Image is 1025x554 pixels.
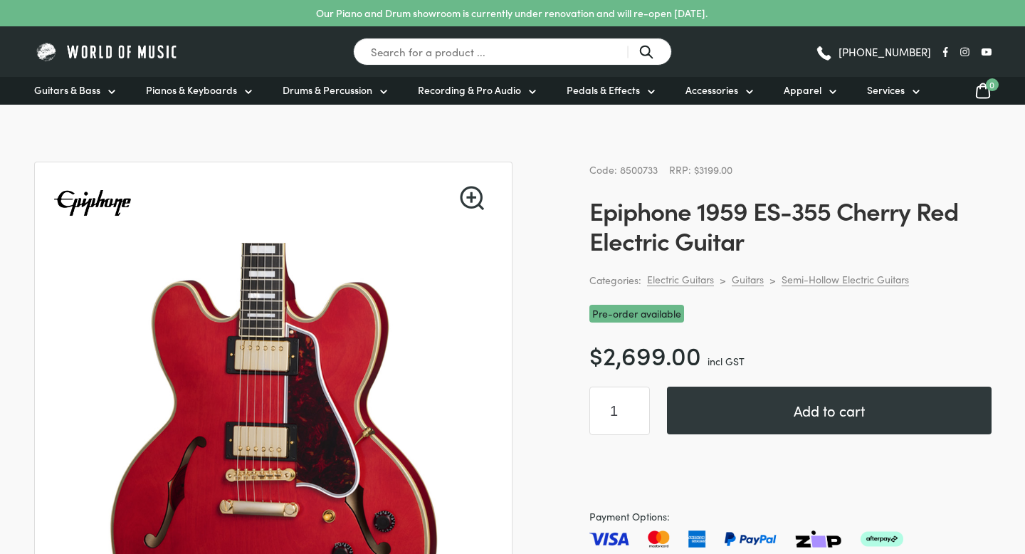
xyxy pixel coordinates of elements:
[669,162,732,177] span: RRP: $3199.00
[839,46,931,57] span: [PHONE_NUMBER]
[647,273,714,286] a: Electric Guitars
[589,305,684,323] span: Pre-order available
[589,508,992,525] span: Payment Options:
[589,531,903,548] img: Pay with Master card, Visa, American Express and Paypal
[589,337,701,372] bdi: 2,699.00
[353,38,672,66] input: Search for a product ...
[708,354,745,368] span: incl GST
[819,397,1025,554] iframe: Chat with our support team
[34,83,100,98] span: Guitars & Bass
[460,186,484,210] a: View full-screen image gallery
[589,162,658,177] span: Code: 8500733
[769,273,776,286] div: >
[589,195,992,255] h1: Epiphone 1959 ES-355 Cherry Red Electric Guitar
[986,78,999,91] span: 0
[667,387,992,434] button: Add to cart
[867,83,905,98] span: Services
[316,6,708,21] p: Our Piano and Drum showroom is currently under renovation and will re-open [DATE].
[589,452,992,491] iframe: PayPal
[34,41,180,63] img: World of Music
[146,83,237,98] span: Pianos & Keyboards
[589,272,641,288] span: Categories:
[782,273,909,286] a: Semi-Hollow Electric Guitars
[52,162,133,244] img: Epiphone
[720,273,726,286] div: >
[685,83,738,98] span: Accessories
[283,83,372,98] span: Drums & Percussion
[418,83,521,98] span: Recording & Pro Audio
[815,41,931,63] a: [PHONE_NUMBER]
[784,83,821,98] span: Apparel
[567,83,640,98] span: Pedals & Effects
[589,387,650,435] input: Product quantity
[589,337,603,372] span: $
[732,273,764,286] a: Guitars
